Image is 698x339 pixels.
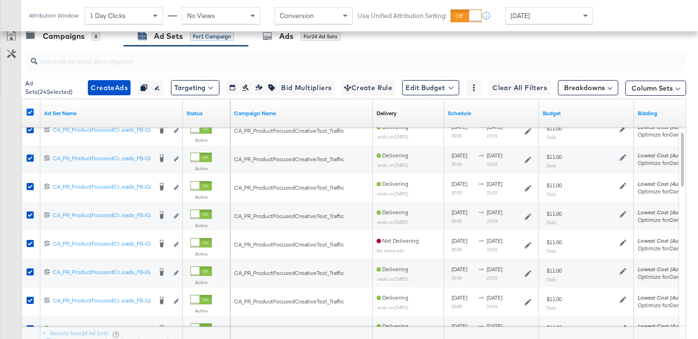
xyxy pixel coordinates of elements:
sub: 00:00 [452,247,462,252]
div: 8 [92,32,100,41]
button: Edit Budget [402,80,459,95]
em: Lowest Cost (Autobid) [638,322,694,330]
sub: ends on [DATE] [377,162,408,168]
sub: ends on [DATE] [377,134,408,139]
span: Clear All Filters [492,82,547,94]
a: Shows the current state of your Ad Set. [187,110,226,117]
a: CA_PR_ProductFocusedCr...eads_FB-IG [53,126,151,136]
span: CA_PR_ProductFocusedCreativeTest_Traffic [234,127,344,134]
span: [DATE] [452,237,467,244]
sub: Daily [547,220,557,225]
sub: 23:59 [487,247,497,252]
div: Delivery [377,110,396,117]
sub: ends on [DATE] [377,219,408,225]
span: [DATE] [487,294,502,301]
a: Reflects the ability of your Ad Set to achieve delivery based on ad states, schedule and budget. [377,110,396,117]
label: Active [190,308,212,314]
sub: Daily [547,276,557,282]
button: Create Rule [341,80,395,95]
span: [DATE] [452,266,467,273]
sub: 23:59 [487,133,497,138]
span: CA_PR_ProductFocusedCreativeTest_Traffic [234,269,344,276]
a: Shows the current budget of Ad Set. [543,110,630,117]
em: Lowest Cost (Autobid) [638,209,694,216]
span: Create Ads [91,82,128,94]
div: $11.00 [547,153,562,161]
sub: 23:59 [487,161,497,167]
a: CA_PR_ProductFocusedCr...eads_FB-IG [53,155,151,165]
sub: 23:59 [487,303,497,309]
div: $11.00 [547,182,562,189]
div: $11.00 [547,324,562,331]
button: Bid Multipliers [278,80,334,95]
sub: Daily [547,163,557,168]
sub: 23:59 [487,190,497,195]
span: [DATE] [487,180,502,187]
span: [DATE] [487,152,502,159]
div: CA_PR_ProductFocusedCr...eads_FB-IG [53,240,151,247]
a: CA_PR_ProductFocusedCr...eads_FB-IG [53,240,151,250]
div: for 1 Campaign [190,32,234,41]
span: [DATE] [487,322,502,330]
div: CA_PR_ProductFocusedCr...eads_FB-IG [53,297,151,304]
span: Conversion [280,11,314,20]
span: 1 Day Clicks [90,11,126,20]
sub: Daily [547,305,557,311]
em: Lowest Cost (Autobid) [638,152,694,159]
em: Lowest Cost (Autobid) [638,266,694,273]
sub: Daily [547,248,557,254]
span: [DATE] [487,237,502,244]
span: [DATE] [452,294,467,301]
a: CA_PR_ProductFocusedCr...eads_FB-IG [53,183,151,193]
sub: ends on [DATE] [377,276,408,282]
sub: 00:00 [452,218,462,224]
sub: 00:00 [452,275,462,281]
span: CA_PR_ProductFocusedCreativeTest_Traffic [234,212,344,220]
button: CreateAds [88,80,131,95]
div: for 24 Ad Sets [301,32,340,41]
div: CA_PR_ProductFocusedCr...eads_FB-IG [53,268,151,276]
span: Bid Multipliers [281,82,331,94]
span: CA_PR_ProductFocusedCreativeTest_Traffic [234,156,344,163]
em: Lowest Cost (Autobid) [638,237,694,244]
span: Delivering [377,294,408,301]
span: No Views [187,11,215,20]
a: CA_PR_ProductFocusedCr...eads_FB-IG [53,297,151,307]
label: Active [190,194,212,200]
div: Attribution Window: [28,12,80,19]
label: Active [190,222,212,229]
input: Search Ad Set Name, ID or Objective [38,48,627,66]
div: Campaigns [43,31,85,42]
span: [DATE] [452,209,467,216]
div: Ad Sets ( 24 Selected) [25,79,81,96]
a: Your Ad Set name. [44,110,179,117]
div: $11.00 [547,238,562,246]
label: Use Unified Attribution Setting: [358,11,447,20]
span: CA_PR_ProductFocusedCreativeTest_Traffic [234,241,344,248]
label: Active [190,279,212,285]
a: CA_PR_ProductFocusedCr...eads_FB-IG [53,211,151,221]
a: Your campaign name. [234,110,369,117]
em: Lowest Cost (Autobid) [638,180,694,187]
sub: ends on [DATE] [377,304,408,310]
div: $11.00 [547,295,562,303]
span: [DATE] [487,266,502,273]
span: Delivering [377,266,408,273]
button: Breakdowns [558,80,618,95]
div: CA_PR_ProductFocusedCr...eads_FB-IG [53,183,151,191]
sub: 23:59 [487,275,497,281]
a: Shows when your Ad Set is scheduled to deliver. [448,110,535,117]
span: Delivering [377,209,408,216]
span: [DATE] [452,180,467,187]
div: CA_PR_ProductFocusedCr...eads_FB-IG [53,155,151,162]
span: CA_PR_ProductFocusedCreativeTest_Traffic [234,184,344,191]
sub: 23:59 [487,218,497,224]
sub: Daily [547,134,557,140]
span: Not Delivering [377,237,419,244]
div: CA_PR_ProductFocusedCr...eads_FB-IG [53,126,151,134]
div: $11.00 [547,267,562,275]
sub: No active ads [377,247,404,253]
label: Active [190,137,212,143]
div: $11.00 [547,210,562,218]
button: Clear All Filters [489,80,551,95]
